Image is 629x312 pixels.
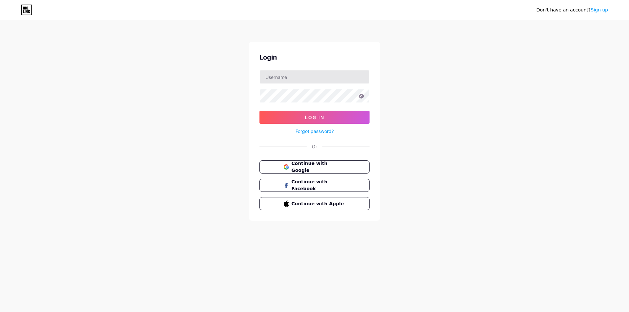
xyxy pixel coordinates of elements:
[292,160,346,174] span: Continue with Google
[259,160,370,174] button: Continue with Google
[536,7,608,13] div: Don't have an account?
[259,111,370,124] button: Log In
[295,128,334,135] a: Forgot password?
[259,197,370,210] button: Continue with Apple
[260,70,369,83] input: Username
[591,7,608,12] a: Sign up
[292,178,346,192] span: Continue with Facebook
[259,179,370,192] button: Continue with Facebook
[292,200,346,207] span: Continue with Apple
[312,143,317,150] div: Or
[259,52,370,62] div: Login
[305,115,324,120] span: Log In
